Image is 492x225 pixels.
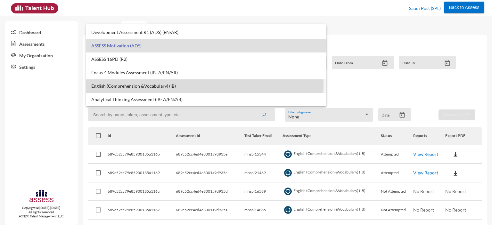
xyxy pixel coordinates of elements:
[91,70,321,75] span: Focus 4 Modules Assessment (IB- A/EN/AR)
[91,43,321,48] span: ASSESS Motivation (ADS)
[91,57,321,62] span: ASSESS 16PD (R2)
[91,97,321,102] span: Analytical Thinking Assessment (IB- A/EN/AR)
[91,30,321,35] span: Development Assessment R1 (ADS) (EN/AR)
[91,84,321,89] span: English (Comprehension &Vocabulary) (IB)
